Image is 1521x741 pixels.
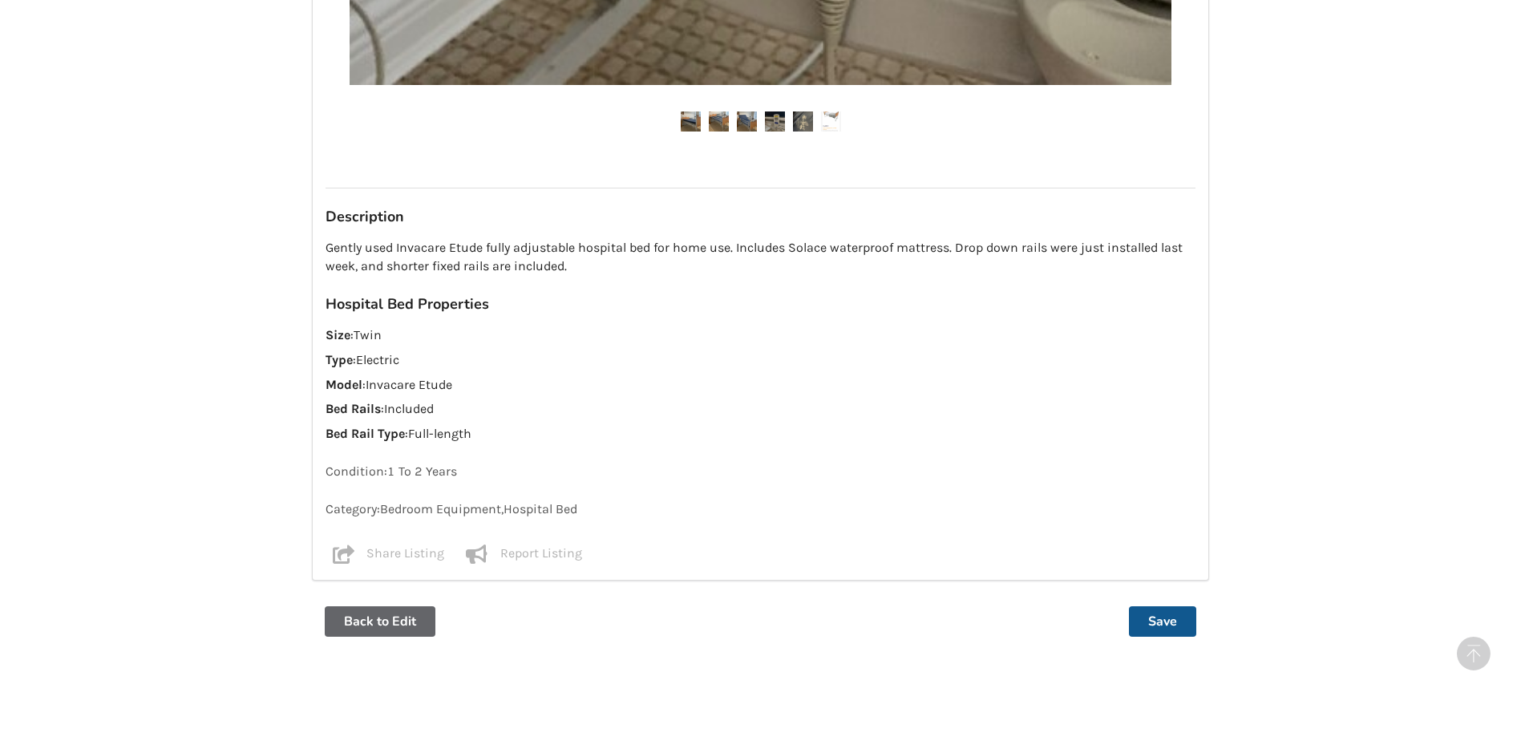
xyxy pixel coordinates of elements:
img: invacare etude fully adjustable hospital bed-hospital bed-bedroom equipment-north vancouver-assis... [821,111,841,132]
button: Back to Edit [325,606,435,637]
strong: Bed Rails [326,401,381,416]
img: invacare etude fully adjustable hospital bed-hospital bed-bedroom equipment-north vancouver-assis... [793,111,813,132]
p: : Invacare Etude [326,376,1195,395]
p: : Full-length [326,425,1195,443]
p: : Electric [326,351,1195,370]
p: Category: Bedroom Equipment , Hospital Bed [326,500,1195,519]
img: invacare etude fully adjustable hospital bed-hospital bed-bedroom equipment-north vancouver-assis... [681,111,701,132]
img: invacare etude fully adjustable hospital bed-hospital bed-bedroom equipment-north vancouver-assis... [765,111,785,132]
p: : Twin [326,326,1195,345]
h3: Hospital Bed Properties [326,295,1195,314]
p: Condition: 1 To 2 Years [326,463,1195,481]
p: Gently used Invacare Etude fully adjustable hospital bed for home use. Includes Solace waterproof... [326,239,1195,276]
strong: Bed Rail Type [326,426,405,441]
p: : Included [326,400,1195,419]
img: invacare etude fully adjustable hospital bed-hospital bed-bedroom equipment-north vancouver-assis... [709,111,729,132]
strong: Size [326,327,350,342]
strong: Model [326,377,362,392]
img: invacare etude fully adjustable hospital bed-hospital bed-bedroom equipment-north vancouver-assis... [737,111,757,132]
p: Report Listing [500,545,582,564]
button: Save [1129,606,1196,637]
strong: Type [326,352,353,367]
h3: Description [326,208,1195,226]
